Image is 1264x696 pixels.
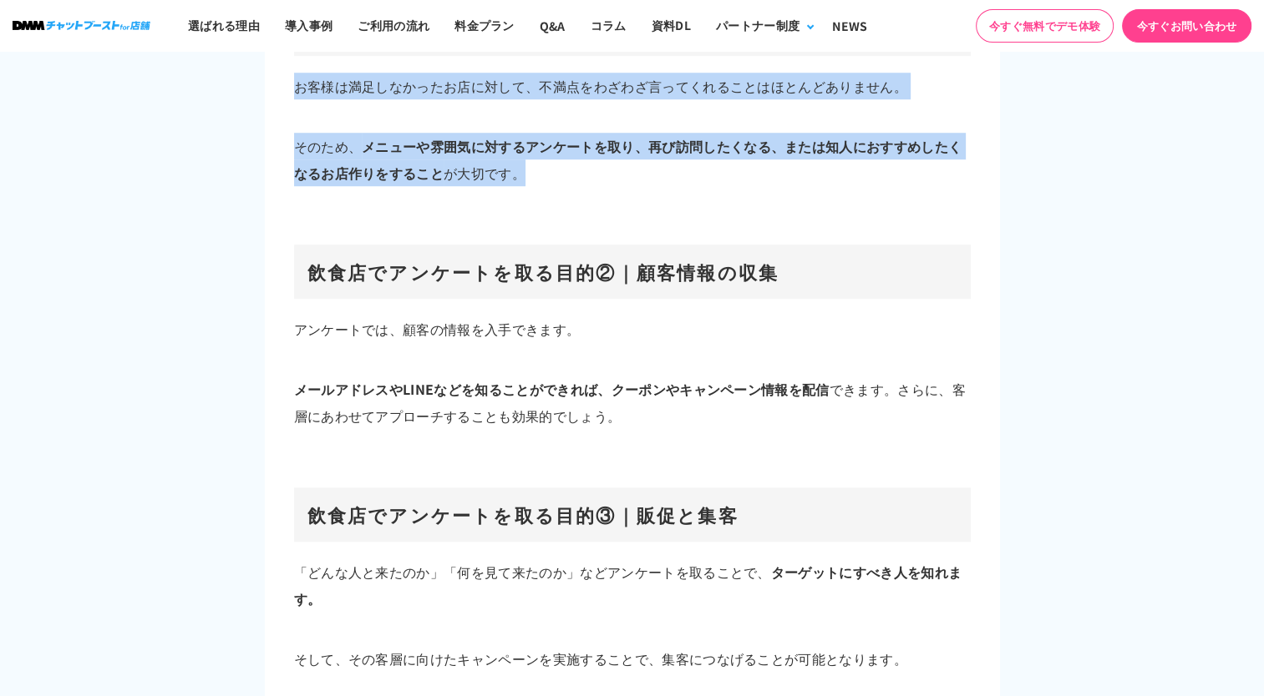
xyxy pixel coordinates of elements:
h3: 飲食店でアンケートを取る目的②｜顧客情報の収集 [294,245,971,299]
p: できます。さらに、客層にあわせてアプローチすることも効果的でしょう。 [294,376,971,429]
p: 「どんな人と来たのか」「何を見て来たのか」などアンケートを取ることで、 [294,558,971,612]
p: そのため、 が大切です。 [294,133,971,186]
img: ロゴ [13,21,150,30]
h3: 飲食店でアンケートを取る目的③｜販促と集客 [294,487,971,542]
b: メニューや雰囲気に対するアンケートを取り、再び訪問したくなる、または知人におすすめしたくなるお店作りをすること [294,136,962,183]
b: メールアドレスやLINEなどを知ることができれば、クーポンやキャンペーン情報を配信 [294,379,830,399]
div: パートナー制度 [716,17,800,34]
p: そして、その客層に向けたキャンペーンを実施することで、集客につなげることが可能となります。 [294,645,971,672]
a: 今すぐお問い合わせ [1122,9,1251,43]
a: 今すぐ無料でデモ体験 [976,9,1114,43]
p: アンケートでは、顧客の情報を入手できます。 [294,315,971,342]
p: お客様は満足しなかったお店に対して、不満点をわざわざ言ってくれることはほとんどありません。 [294,73,971,99]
